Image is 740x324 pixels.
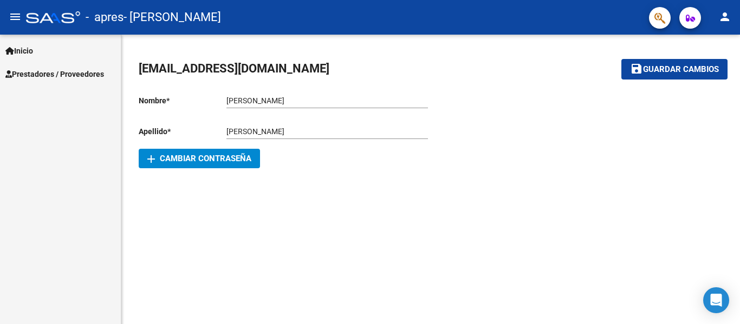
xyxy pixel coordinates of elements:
[86,5,124,29] span: - apres
[124,5,221,29] span: - [PERSON_NAME]
[139,149,260,168] button: Cambiar Contraseña
[147,154,251,163] span: Cambiar Contraseña
[9,10,22,23] mat-icon: menu
[5,45,33,57] span: Inicio
[718,10,731,23] mat-icon: person
[145,153,158,166] mat-icon: add
[139,95,226,107] p: Nombre
[139,125,226,137] p: Apellido
[643,65,719,75] span: Guardar cambios
[5,68,104,80] span: Prestadores / Proveedores
[139,62,329,75] span: [EMAIL_ADDRESS][DOMAIN_NAME]
[621,59,728,79] button: Guardar cambios
[703,287,729,313] div: Open Intercom Messenger
[630,62,643,75] mat-icon: save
